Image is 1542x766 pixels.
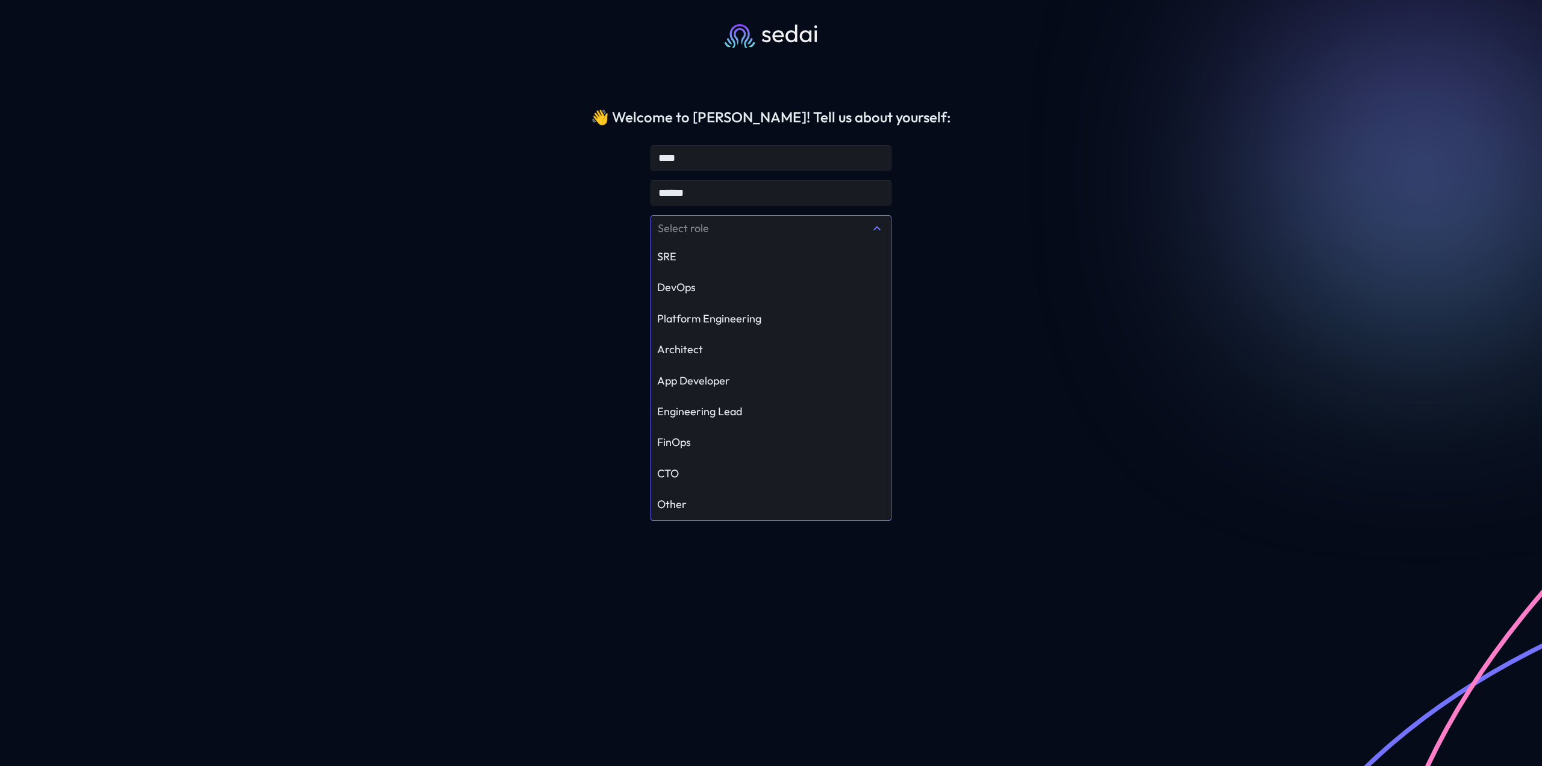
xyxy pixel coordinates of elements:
[657,435,885,449] div: FinOps
[657,250,885,263] div: SRE
[657,466,885,480] div: CTO
[657,404,885,418] div: Engineering Lead
[657,497,885,511] div: Other
[657,280,885,294] div: DevOps
[657,312,885,325] div: Platform Engineering
[657,374,885,388] div: App Developer
[657,342,885,356] div: Architect
[591,108,951,126] div: 👋 Welcome to [PERSON_NAME]! Tell us about yourself:
[658,221,870,235] div: Select role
